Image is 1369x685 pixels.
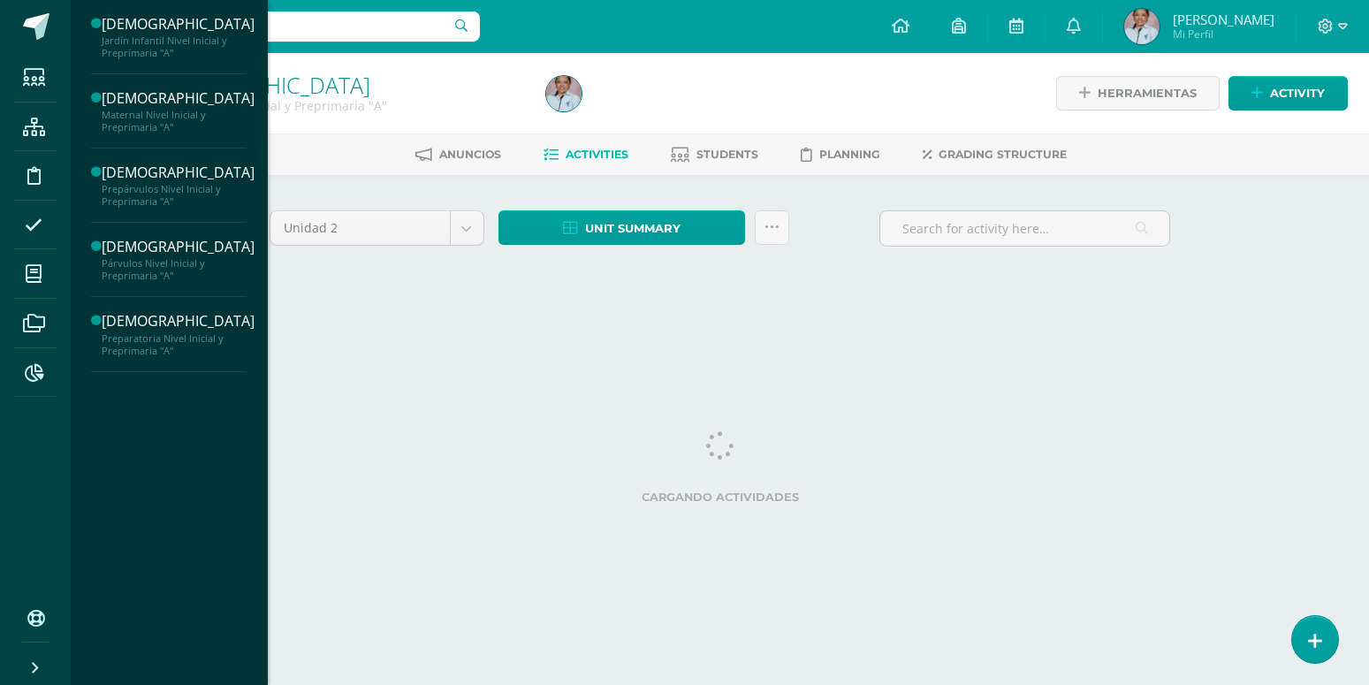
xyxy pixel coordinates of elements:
[939,148,1067,161] span: Grading structure
[102,183,255,208] div: Prepárvulos Nivel Inicial y Preprimaria "A"
[102,14,255,34] div: [DEMOGRAPHIC_DATA]
[415,141,501,169] a: Anuncios
[102,257,255,282] div: Párvulos Nivel Inicial y Preprimaria "A"
[1124,9,1160,44] img: 55aacedf8adb5f628c9ac20f0ef23465.png
[1056,76,1220,110] a: Herramientas
[102,163,255,183] div: [DEMOGRAPHIC_DATA]
[1270,77,1325,110] span: Activity
[102,163,255,208] a: [DEMOGRAPHIC_DATA]Prepárvulos Nivel Inicial y Preprimaria "A"
[102,311,255,356] a: [DEMOGRAPHIC_DATA]Preparatoria Nivel Inicial y Preprimaria "A"
[102,237,255,282] a: [DEMOGRAPHIC_DATA]Párvulos Nivel Inicial y Preprimaria "A"
[1173,27,1274,42] span: Mi Perfil
[102,14,255,59] a: [DEMOGRAPHIC_DATA]Jardín Infantil Nivel Inicial y Preprimaria "A"
[102,332,255,357] div: Preparatoria Nivel Inicial y Preprimaria "A"
[102,88,255,133] a: [DEMOGRAPHIC_DATA]Maternal Nivel Inicial y Preprimaria "A"
[138,72,525,97] h1: Evangelización
[880,211,1169,246] input: Search for activity here…
[546,76,582,111] img: 55aacedf8adb5f628c9ac20f0ef23465.png
[138,97,525,114] div: Prepárvulos Nivel Inicial y Preprimaria 'A'
[439,148,501,161] span: Anuncios
[270,491,1171,504] label: Cargando actividades
[102,237,255,257] div: [DEMOGRAPHIC_DATA]
[1173,11,1274,28] span: [PERSON_NAME]
[671,141,758,169] a: Students
[102,34,255,59] div: Jardín Infantil Nivel Inicial y Preprimaria "A"
[1228,76,1348,110] a: Activity
[284,211,437,245] span: Unidad 2
[696,148,758,161] span: Students
[819,148,880,161] span: Planning
[1098,77,1197,110] span: Herramientas
[270,211,483,245] a: Unidad 2
[544,141,628,169] a: Activities
[566,148,628,161] span: Activities
[102,109,255,133] div: Maternal Nivel Inicial y Preprimaria "A"
[102,311,255,331] div: [DEMOGRAPHIC_DATA]
[498,210,745,245] a: Unit summary
[82,11,480,42] input: Search a user…
[585,212,681,245] span: Unit summary
[801,141,880,169] a: Planning
[923,141,1067,169] a: Grading structure
[102,88,255,109] div: [DEMOGRAPHIC_DATA]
